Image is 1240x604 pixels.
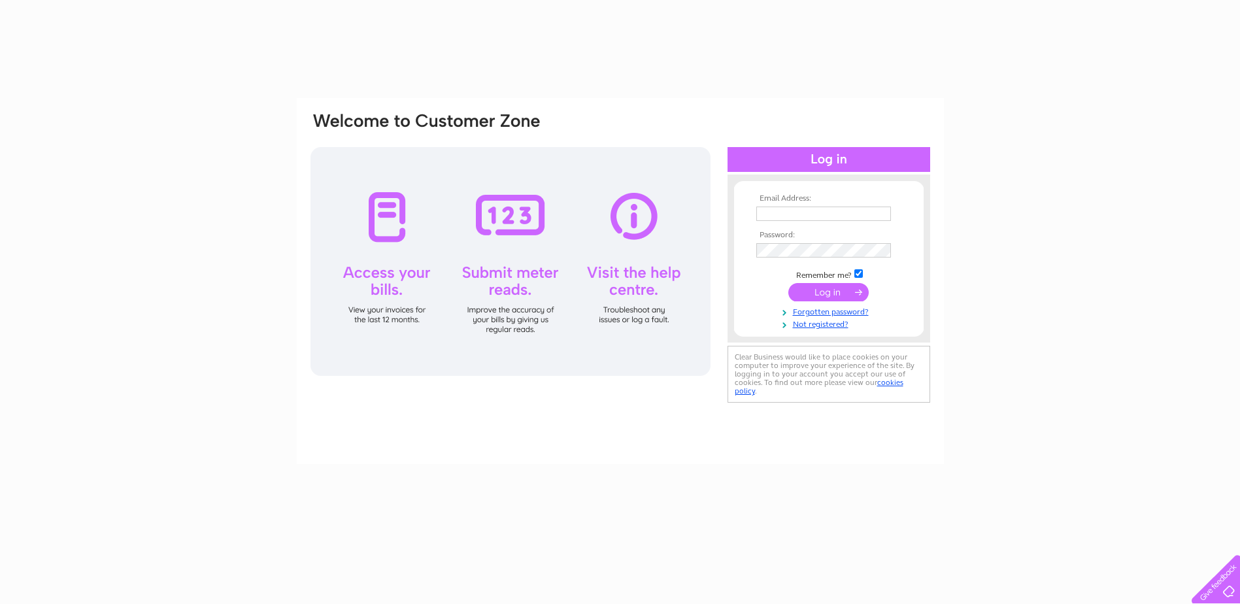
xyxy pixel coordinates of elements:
[735,378,903,395] a: cookies policy
[753,194,905,203] th: Email Address:
[753,231,905,240] th: Password:
[756,317,905,329] a: Not registered?
[756,305,905,317] a: Forgotten password?
[788,283,869,301] input: Submit
[728,346,930,403] div: Clear Business would like to place cookies on your computer to improve your experience of the sit...
[753,267,905,280] td: Remember me?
